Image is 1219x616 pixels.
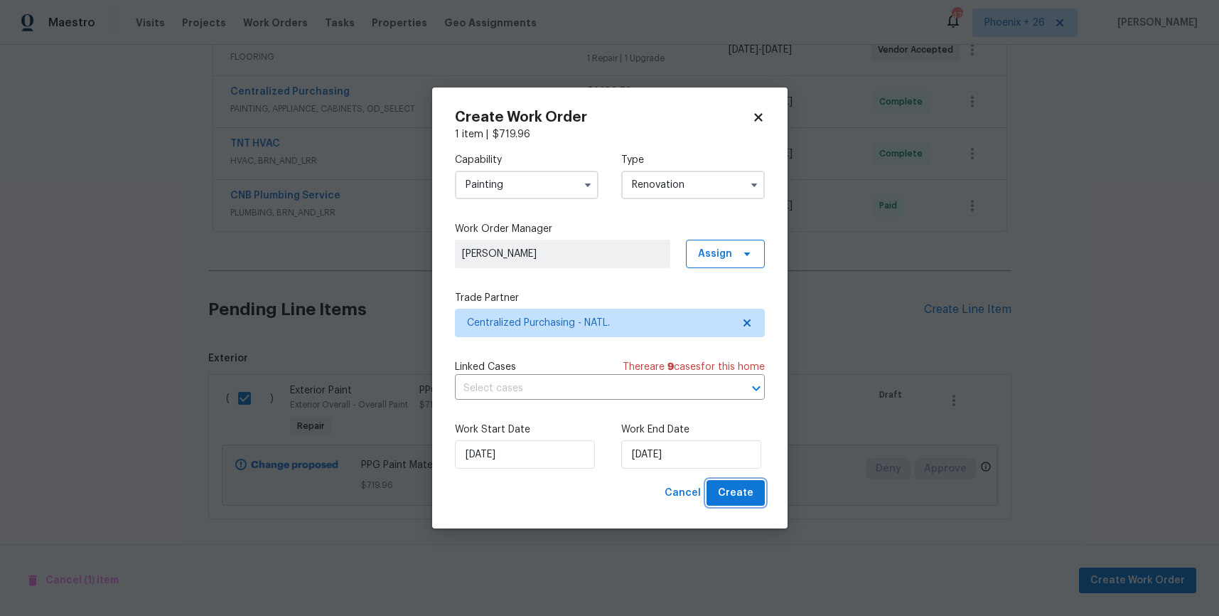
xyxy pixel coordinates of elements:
input: M/D/YYYY [455,440,595,469]
label: Work Order Manager [455,222,765,236]
span: There are case s for this home [623,360,765,374]
label: Trade Partner [455,291,765,305]
button: Create [707,480,765,506]
span: [PERSON_NAME] [462,247,663,261]
span: Create [718,484,753,502]
span: Assign [698,247,732,261]
label: Type [621,153,765,167]
span: Linked Cases [455,360,516,374]
span: Centralized Purchasing - NATL. [467,316,732,330]
span: 9 [667,362,674,372]
span: $ 719.96 [493,129,530,139]
label: Capability [455,153,598,167]
button: Cancel [659,480,707,506]
h2: Create Work Order [455,110,752,124]
input: Select... [621,171,765,199]
label: Work Start Date [455,423,598,437]
input: Select... [455,171,598,199]
label: Work End Date [621,423,765,437]
button: Show options [746,176,763,193]
div: 1 item | [455,127,765,142]
span: Cancel [665,484,701,502]
button: Show options [579,176,596,193]
input: Select cases [455,378,725,400]
button: Open [746,378,766,398]
input: M/D/YYYY [621,440,761,469]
